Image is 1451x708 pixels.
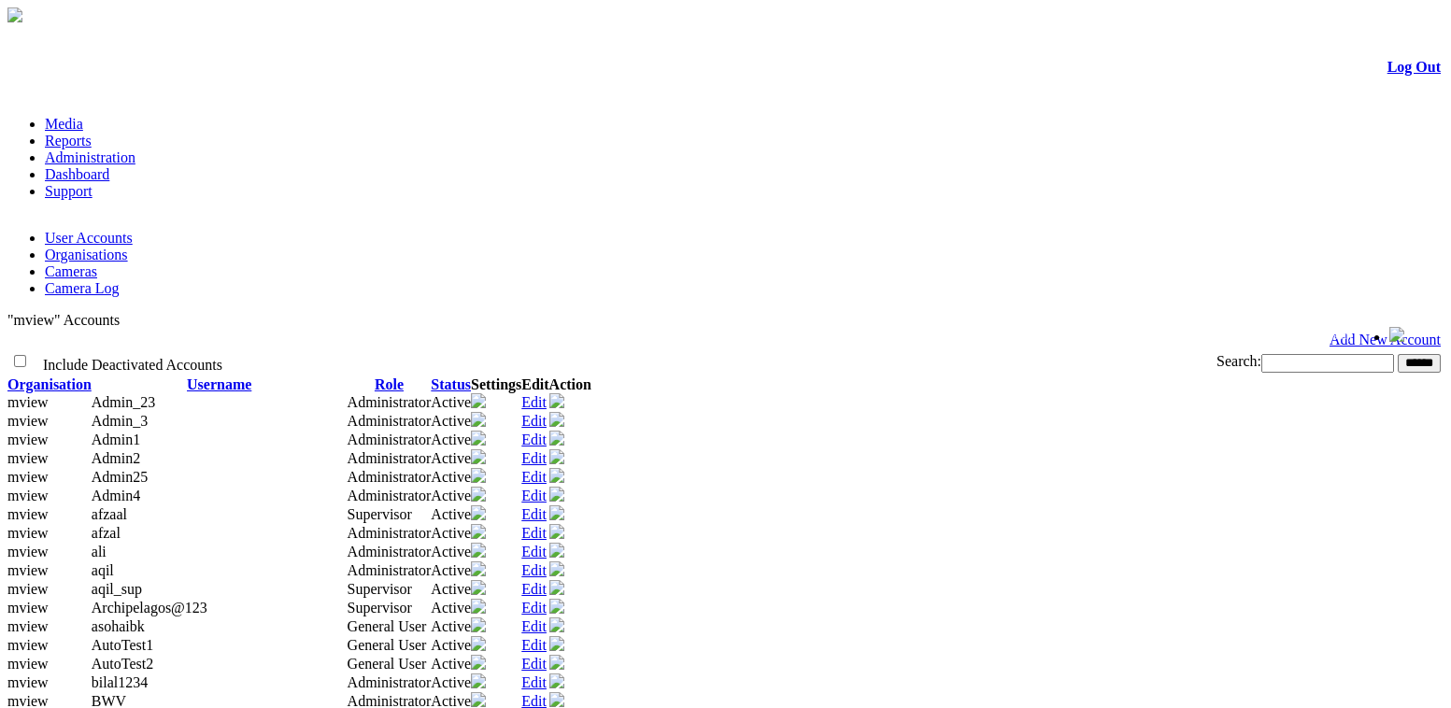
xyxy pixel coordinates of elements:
th: Settings [471,376,521,393]
td: Administrator [348,561,432,580]
span: Admin_23 [92,394,155,410]
a: Cameras [45,263,97,279]
th: Edit [521,376,548,393]
img: user-active-green-icon.svg [549,468,564,483]
a: Deactivate [549,638,564,654]
span: mview [7,581,49,597]
span: Admin2 [92,450,140,466]
span: mview [7,469,49,485]
img: user-active-green-icon.svg [549,487,564,502]
span: ali [92,544,107,559]
a: Deactivate [549,432,564,448]
a: Reports [45,133,92,149]
a: Deactivate [549,675,564,691]
img: camera24.png [471,617,486,632]
td: Active [431,524,471,543]
a: Edit [521,562,547,578]
td: Active [431,393,471,412]
td: Active [431,431,471,449]
img: camera24.png [471,468,486,483]
a: Edit [521,618,547,634]
img: camera24.png [471,543,486,558]
img: camera24.png [471,449,486,464]
a: Deactivate [549,470,564,486]
img: camera24.png [471,412,486,427]
span: mview [7,544,49,559]
span: afzaal [92,506,127,522]
img: user-active-green-icon.svg [549,561,564,576]
a: Organisations [45,247,128,262]
img: camera24.png [471,561,486,576]
span: aqil_sup [92,581,142,597]
a: Deactivate [549,601,564,616]
a: Deactivate [549,414,564,430]
td: Active [431,505,471,524]
a: Deactivate [549,582,564,598]
span: mview [7,525,49,541]
span: Archipelagos@123 [92,600,207,616]
img: user-active-green-icon.svg [549,673,564,688]
td: Active [431,636,471,655]
td: General User [348,655,432,673]
span: "mview" Accounts [7,312,120,328]
img: camera24.png [471,599,486,614]
td: Administrator [348,468,432,487]
a: Edit [521,394,547,410]
a: Deactivate [549,526,564,542]
a: Organisation [7,376,92,392]
a: Edit [521,581,547,597]
span: aqil [92,562,114,578]
span: mview [7,413,49,429]
img: camera24.png [471,580,486,595]
a: Media [45,116,83,132]
a: Edit [521,469,547,485]
td: Administrator [348,487,432,505]
a: Deactivate [549,507,564,523]
a: Deactivate [549,563,564,579]
img: user-active-green-icon.svg [549,543,564,558]
img: user-active-green-icon.svg [549,524,564,539]
td: Active [431,561,471,580]
td: Administrator [348,412,432,431]
span: AutoTest1 [92,637,153,653]
img: camera24.png [471,636,486,651]
img: camera24.png [471,655,486,670]
img: user-active-green-icon.svg [549,431,564,446]
img: camera24.png [471,524,486,539]
a: Deactivate [549,619,564,635]
a: Deactivate [549,395,564,411]
img: bell24.png [1389,327,1404,342]
a: Dashboard [45,166,109,182]
a: Username [187,376,251,392]
span: mview [7,450,49,466]
img: user-active-green-icon.svg [549,505,564,520]
span: AutoTest2 [92,656,153,672]
img: camera24.png [471,431,486,446]
span: afzal [92,525,121,541]
img: user-active-green-icon.svg [549,393,564,408]
div: Search: [707,353,1441,373]
td: Active [431,412,471,431]
a: Deactivate [549,489,564,504]
span: Admin4 [92,488,140,503]
img: camera24.png [471,393,486,408]
span: Welcome, afzaal (Supervisor) [1207,328,1352,342]
td: Administrator [348,393,432,412]
img: user-active-green-icon.svg [549,599,564,614]
td: Active [431,655,471,673]
a: Edit [521,656,547,672]
a: User Accounts [45,230,133,246]
img: user-active-green-icon.svg [549,412,564,427]
a: Edit [521,600,547,616]
img: camera24.png [471,487,486,502]
img: camera24.png [471,505,486,520]
span: mview [7,674,49,690]
img: camera24.png [471,673,486,688]
td: General User [348,636,432,655]
span: asohaibk [92,618,145,634]
span: mview [7,618,49,634]
td: Active [431,673,471,692]
a: Edit [521,413,547,429]
td: Administrator [348,449,432,468]
td: Administrator [348,431,432,449]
